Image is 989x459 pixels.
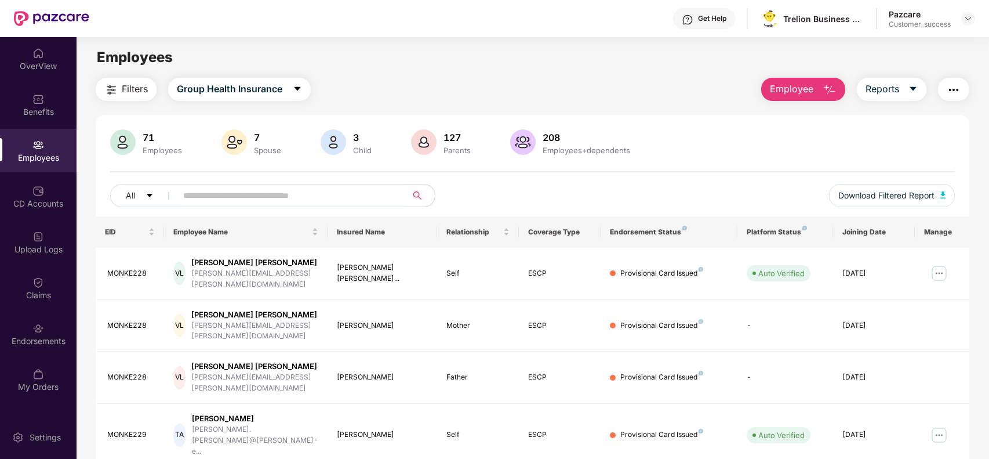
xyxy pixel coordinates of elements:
div: TA [173,424,187,447]
img: svg+xml;base64,PHN2ZyBpZD0iSG9tZSIgeG1sbnM9Imh0dHA6Ly93d3cudzMub3JnLzIwMDAvc3ZnIiB3aWR0aD0iMjAiIG... [32,48,44,59]
div: 127 [441,132,473,143]
div: Spouse [252,146,283,155]
div: Settings [26,432,64,443]
button: Filters [96,78,157,101]
div: ESCP [528,320,591,331]
img: svg+xml;base64,PHN2ZyB4bWxucz0iaHR0cDovL3d3dy53My5vcmcvMjAwMC9zdmciIHdpZHRoPSI4IiBoZWlnaHQ9IjgiIH... [699,429,703,433]
span: Employee [770,82,813,96]
img: svg+xml;base64,PHN2ZyBpZD0iSGVscC0zMngzMiIgeG1sbnM9Imh0dHA6Ly93d3cudzMub3JnLzIwMDAvc3ZnIiB3aWR0aD... [682,14,693,26]
div: VL [173,366,186,389]
th: Joining Date [833,216,915,248]
div: [PERSON_NAME] [337,320,427,331]
div: [PERSON_NAME][EMAIL_ADDRESS][PERSON_NAME][DOMAIN_NAME] [191,372,318,394]
span: EID [105,227,146,237]
img: svg+xml;base64,PHN2ZyB4bWxucz0iaHR0cDovL3d3dy53My5vcmcvMjAwMC9zdmciIHdpZHRoPSIyNCIgaGVpZ2h0PSIyNC... [947,83,961,97]
th: Insured Name [328,216,437,248]
span: Employee Name [173,227,310,237]
img: svg+xml;base64,PHN2ZyB4bWxucz0iaHR0cDovL3d3dy53My5vcmcvMjAwMC9zdmciIHhtbG5zOnhsaW5rPSJodHRwOi8vd3... [110,129,136,155]
div: Parents [441,146,473,155]
div: [PERSON_NAME] [PERSON_NAME] [191,257,318,268]
div: MONKE229 [107,429,155,440]
span: Employees [97,49,173,66]
div: MONKE228 [107,372,155,383]
img: svg+xml;base64,PHN2ZyBpZD0iRW5kb3JzZW1lbnRzIiB4bWxucz0iaHR0cDovL3d3dy53My5vcmcvMjAwMC9zdmciIHdpZH... [32,323,44,334]
div: [PERSON_NAME] [PERSON_NAME]... [337,262,427,284]
div: [PERSON_NAME].[PERSON_NAME]@[PERSON_NAME]-e... [192,424,318,457]
td: - [737,300,833,352]
div: Endorsement Status [610,227,728,237]
img: svg+xml;base64,PHN2ZyB4bWxucz0iaHR0cDovL3d3dy53My5vcmcvMjAwMC9zdmciIHdpZHRoPSIyNCIgaGVpZ2h0PSIyNC... [104,83,118,97]
button: Allcaret-down [110,184,181,207]
div: Provisional Card Issued [620,268,703,279]
img: svg+xml;base64,PHN2ZyBpZD0iQ2xhaW0iIHhtbG5zPSJodHRwOi8vd3d3LnczLm9yZy8yMDAwL3N2ZyIgd2lkdGg9IjIwIi... [32,277,44,288]
div: VL [173,314,186,337]
span: caret-down [293,84,302,95]
img: svg+xml;base64,PHN2ZyBpZD0iU2V0dGluZy0yMHgyMCIgeG1sbnM9Imh0dHA6Ly93d3cudzMub3JnLzIwMDAvc3ZnIiB3aW... [12,432,24,443]
img: svg+xml;base64,PHN2ZyB4bWxucz0iaHR0cDovL3d3dy53My5vcmcvMjAwMC9zdmciIHhtbG5zOnhsaW5rPSJodHRwOi8vd3... [221,129,247,155]
div: [DATE] [842,268,906,279]
th: Manage [915,216,969,248]
div: Provisional Card Issued [620,320,703,331]
div: [PERSON_NAME] [PERSON_NAME] [191,309,318,320]
img: svg+xml;base64,PHN2ZyBpZD0iRHJvcGRvd24tMzJ4MzIiIHhtbG5zPSJodHRwOi8vd3d3LnczLm9yZy8yMDAwL3N2ZyIgd2... [963,14,973,23]
div: Mother [446,320,510,331]
span: caret-down [146,191,154,201]
img: manageButton [930,264,948,283]
span: search [406,191,429,200]
div: Provisional Card Issued [620,429,703,440]
div: [PERSON_NAME] [PERSON_NAME] [191,361,318,372]
img: svg+xml;base64,PHN2ZyB4bWxucz0iaHR0cDovL3d3dy53My5vcmcvMjAwMC9zdmciIHhtbG5zOnhsaW5rPSJodHRwOi8vd3... [940,191,946,198]
img: svg+xml;base64,PHN2ZyB4bWxucz0iaHR0cDovL3d3dy53My5vcmcvMjAwMC9zdmciIHdpZHRoPSI4IiBoZWlnaHQ9IjgiIH... [699,319,703,324]
span: Group Health Insurance [177,82,282,96]
div: Self [446,429,510,440]
div: Auto Verified [758,268,805,279]
img: logo.png [761,9,778,28]
div: [PERSON_NAME] [192,413,318,424]
div: Employees+dependents [540,146,632,155]
img: svg+xml;base64,PHN2ZyBpZD0iRW1wbG95ZWVzIiB4bWxucz0iaHR0cDovL3d3dy53My5vcmcvMjAwMC9zdmciIHdpZHRoPS... [32,139,44,151]
img: svg+xml;base64,PHN2ZyB4bWxucz0iaHR0cDovL3d3dy53My5vcmcvMjAwMC9zdmciIHdpZHRoPSI4IiBoZWlnaHQ9IjgiIH... [682,226,687,230]
img: svg+xml;base64,PHN2ZyB4bWxucz0iaHR0cDovL3d3dy53My5vcmcvMjAwMC9zdmciIHhtbG5zOnhsaW5rPSJodHRwOi8vd3... [321,129,346,155]
div: Employees [140,146,184,155]
img: svg+xml;base64,PHN2ZyBpZD0iQ0RfQWNjb3VudHMiIGRhdGEtbmFtZT0iQ0QgQWNjb3VudHMiIHhtbG5zPSJodHRwOi8vd3... [32,185,44,197]
div: Child [351,146,374,155]
div: 71 [140,132,184,143]
div: MONKE228 [107,268,155,279]
th: Coverage Type [519,216,601,248]
div: [PERSON_NAME][EMAIL_ADDRESS][PERSON_NAME][DOMAIN_NAME] [191,268,318,290]
img: New Pazcare Logo [14,11,89,26]
div: ESCP [528,268,591,279]
th: Employee Name [164,216,328,248]
button: Employee [761,78,845,101]
img: svg+xml;base64,PHN2ZyB4bWxucz0iaHR0cDovL3d3dy53My5vcmcvMjAwMC9zdmciIHhtbG5zOnhsaW5rPSJodHRwOi8vd3... [823,83,837,97]
div: Customer_success [889,20,951,29]
div: MONKE228 [107,320,155,331]
div: 3 [351,132,374,143]
div: Self [446,268,510,279]
div: Platform Status [747,227,824,237]
div: Provisional Card Issued [620,372,703,383]
span: Reports [866,82,899,96]
div: [PERSON_NAME] [337,429,427,440]
img: svg+xml;base64,PHN2ZyB4bWxucz0iaHR0cDovL3d3dy53My5vcmcvMjAwMC9zdmciIHdpZHRoPSI4IiBoZWlnaHQ9IjgiIH... [699,371,703,375]
button: search [406,184,435,207]
img: svg+xml;base64,PHN2ZyB4bWxucz0iaHR0cDovL3d3dy53My5vcmcvMjAwMC9zdmciIHhtbG5zOnhsaW5rPSJodHRwOi8vd3... [411,129,437,155]
div: 7 [252,132,283,143]
button: Group Health Insurancecaret-down [168,78,311,101]
th: EID [96,216,164,248]
div: ESCP [528,429,591,440]
span: All [126,189,135,202]
div: Father [446,372,510,383]
img: svg+xml;base64,PHN2ZyB4bWxucz0iaHR0cDovL3d3dy53My5vcmcvMjAwMC9zdmciIHdpZHRoPSI4IiBoZWlnaHQ9IjgiIH... [699,267,703,272]
div: Auto Verified [758,429,805,441]
th: Relationship [437,216,519,248]
td: - [737,352,833,404]
div: [PERSON_NAME] [337,372,427,383]
img: svg+xml;base64,PHN2ZyB4bWxucz0iaHR0cDovL3d3dy53My5vcmcvMjAwMC9zdmciIHhtbG5zOnhsaW5rPSJodHRwOi8vd3... [510,129,536,155]
div: [DATE] [842,429,906,440]
div: Pazcare [889,9,951,20]
span: Relationship [446,227,501,237]
div: [DATE] [842,320,906,331]
img: svg+xml;base64,PHN2ZyBpZD0iQmVuZWZpdHMiIHhtbG5zPSJodHRwOi8vd3d3LnczLm9yZy8yMDAwL3N2ZyIgd2lkdGg9Ij... [32,93,44,105]
button: Download Filtered Report [829,184,955,207]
